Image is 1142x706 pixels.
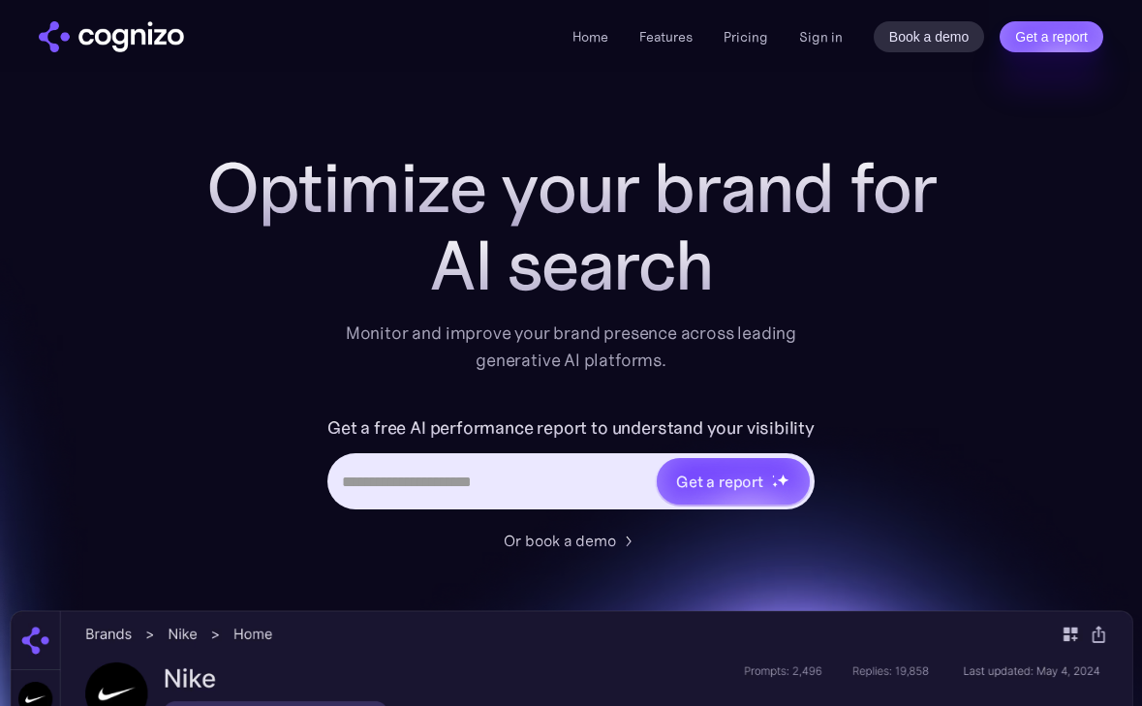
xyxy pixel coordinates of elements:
[327,413,815,519] form: Hero URL Input Form
[676,470,763,493] div: Get a report
[504,529,639,552] a: Or book a demo
[327,413,815,444] label: Get a free AI performance report to understand your visibility
[39,21,184,52] a: home
[504,529,616,552] div: Or book a demo
[639,28,693,46] a: Features
[874,21,985,52] a: Book a demo
[772,475,775,477] img: star
[799,25,843,48] a: Sign in
[333,320,810,374] div: Monitor and improve your brand presence across leading generative AI platforms.
[655,456,812,506] a: Get a reportstarstarstar
[39,21,184,52] img: cognizo logo
[184,149,959,227] h1: Optimize your brand for
[777,474,789,486] img: star
[1000,21,1103,52] a: Get a report
[772,481,779,488] img: star
[572,28,608,46] a: Home
[184,227,959,304] div: AI search
[724,28,768,46] a: Pricing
